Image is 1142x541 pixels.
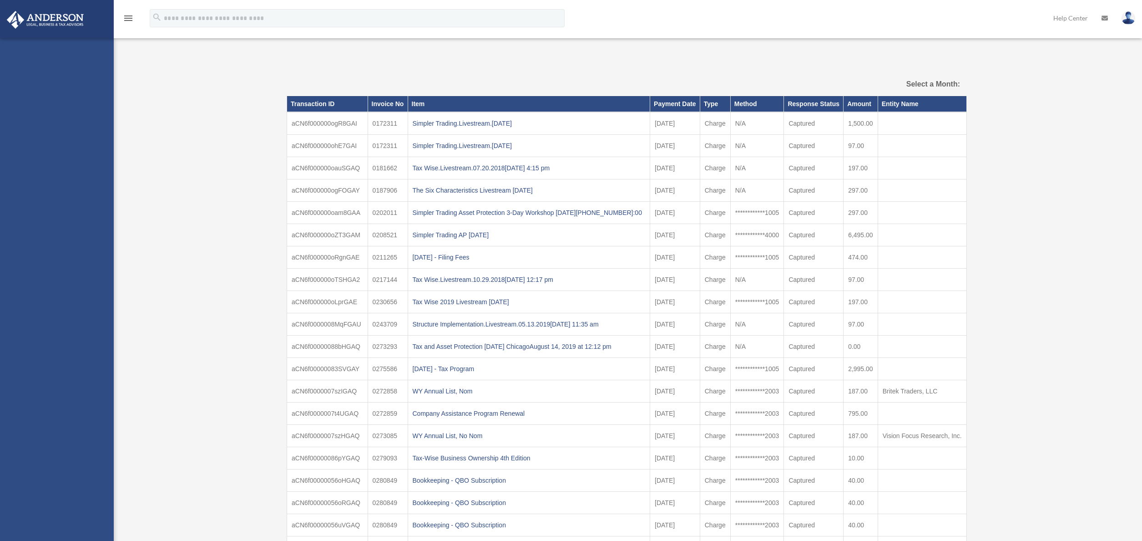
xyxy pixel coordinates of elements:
td: 0187906 [368,179,408,201]
td: Britek Traders, LLC [878,380,966,402]
td: 2,995.00 [844,357,878,380]
td: [DATE] [650,447,700,469]
td: N/A [730,268,784,291]
td: Charge [700,402,730,424]
td: Vision Focus Research, Inc. [878,424,966,447]
td: 0181662 [368,157,408,179]
td: 40.00 [844,469,878,491]
td: aCN6f000000oTSHGA2 [287,268,368,291]
td: aCN6f0000007szIGAQ [287,380,368,402]
td: Charge [700,224,730,246]
td: N/A [730,157,784,179]
td: [DATE] [650,291,700,313]
td: Captured [784,402,844,424]
td: Captured [784,201,844,224]
td: 0208521 [368,224,408,246]
td: [DATE] [650,201,700,224]
td: 0217144 [368,268,408,291]
td: 0272858 [368,380,408,402]
td: Charge [700,335,730,357]
td: N/A [730,112,784,135]
td: 0230656 [368,291,408,313]
td: Captured [784,179,844,201]
div: Structure Implementation.Livestream.05.13.2019[DATE] 11:35 am [413,318,646,331]
td: Captured [784,357,844,380]
td: Captured [784,514,844,536]
div: Tax and Asset Protection [DATE] ChicagoAugust 14, 2019 at 12:12 pm [413,340,646,353]
td: aCN6f0000007t4UGAQ [287,402,368,424]
th: Response Status [784,96,844,112]
td: [DATE] [650,402,700,424]
td: [DATE] [650,335,700,357]
td: Charge [700,112,730,135]
td: 0280849 [368,514,408,536]
td: N/A [730,313,784,335]
td: [DATE] [650,224,700,246]
td: aCN6f000000ogFOGAY [287,179,368,201]
td: [DATE] [650,313,700,335]
td: aCN6f0000008MqFGAU [287,313,368,335]
td: 0172311 [368,112,408,135]
td: 187.00 [844,380,878,402]
td: Charge [700,469,730,491]
td: aCN6f000000oZT3GAM [287,224,368,246]
td: 197.00 [844,291,878,313]
td: 474.00 [844,246,878,268]
td: Charge [700,246,730,268]
td: Captured [784,424,844,447]
div: [DATE] - Tax Program [413,362,646,375]
td: [DATE] [650,380,700,402]
div: Tax Wise 2019 Livestream [DATE] [413,296,646,308]
div: WY Annual List, No Nom [413,429,646,442]
th: Type [700,96,730,112]
i: menu [123,13,134,24]
td: 0273085 [368,424,408,447]
td: 0202011 [368,201,408,224]
td: aCN6f00000086pYGAQ [287,447,368,469]
th: Transaction ID [287,96,368,112]
td: [DATE] [650,469,700,491]
td: [DATE] [650,134,700,157]
td: N/A [730,335,784,357]
a: menu [123,16,134,24]
td: [DATE] [650,424,700,447]
td: [DATE] [650,268,700,291]
div: Bookkeeping - QBO Subscription [413,474,646,487]
div: WY Annual List, Nom [413,385,646,398]
td: Captured [784,246,844,268]
td: aCN6f000000ogR8GAI [287,112,368,135]
th: Item [408,96,650,112]
td: aCN6f00000088bHGAQ [287,335,368,357]
td: aCN6f00000056oRGAQ [287,491,368,514]
div: Tax Wise.Livestream.07.20.2018[DATE] 4:15 pm [413,162,646,174]
td: Captured [784,224,844,246]
div: Simpler Trading AP [DATE] [413,229,646,241]
td: Captured [784,157,844,179]
td: Captured [784,335,844,357]
td: Captured [784,112,844,135]
td: 0279093 [368,447,408,469]
td: Charge [700,291,730,313]
div: Bookkeeping - QBO Subscription [413,519,646,531]
td: Captured [784,469,844,491]
img: Anderson Advisors Platinum Portal [4,11,86,29]
td: 6,495.00 [844,224,878,246]
td: aCN6f000000ohE7GAI [287,134,368,157]
td: aCN6f000000oRgnGAE [287,246,368,268]
td: 97.00 [844,134,878,157]
div: Simpler Trading.Livestream.[DATE] [413,117,646,130]
td: 187.00 [844,424,878,447]
td: [DATE] [650,157,700,179]
td: Charge [700,514,730,536]
td: 0275586 [368,357,408,380]
td: 0280849 [368,469,408,491]
td: 0211265 [368,246,408,268]
i: search [152,12,162,22]
td: Charge [700,157,730,179]
td: 795.00 [844,402,878,424]
td: Charge [700,134,730,157]
td: aCN6f00000056oHGAQ [287,469,368,491]
td: aCN6f000000oLprGAE [287,291,368,313]
div: Simpler Trading Asset Protection 3-Day Workshop [DATE][PHONE_NUMBER]:00 [413,206,646,219]
div: Tax Wise.Livestream.10.29.2018[DATE] 12:17 pm [413,273,646,286]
